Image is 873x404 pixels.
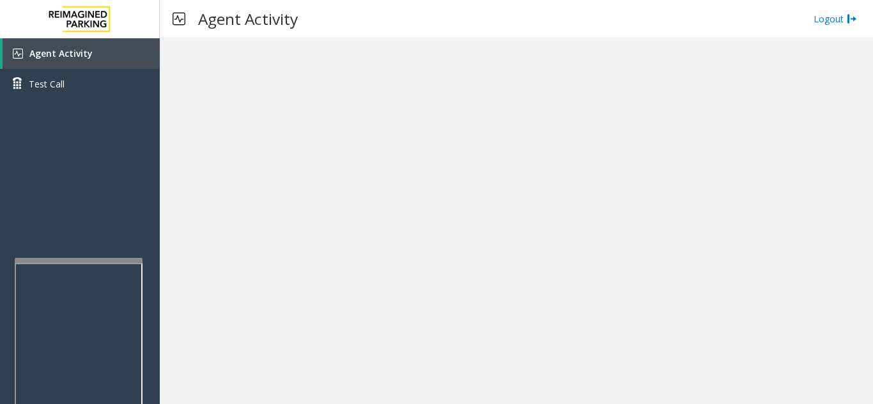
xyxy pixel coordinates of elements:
a: Logout [814,12,857,26]
span: Agent Activity [29,47,93,59]
img: pageIcon [173,3,185,34]
a: Agent Activity [3,38,160,69]
h3: Agent Activity [192,3,304,34]
img: 'icon' [13,49,23,59]
img: logout [847,12,857,26]
span: Test Call [29,77,65,91]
